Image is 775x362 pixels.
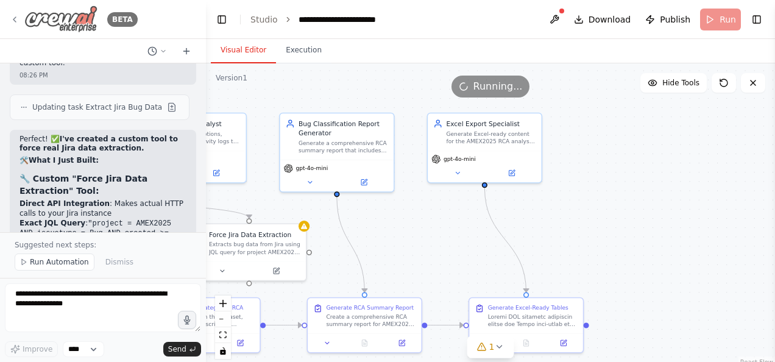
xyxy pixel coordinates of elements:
[5,341,58,357] button: Improve
[250,15,278,24] a: Studio
[299,140,388,154] div: Generate a comprehensive RCA summary report that includes total bug counts, priority breakdowns, ...
[215,296,231,359] div: React Flow controls
[386,338,417,349] button: Open in side panel
[295,165,328,172] span: gpt-4o-mini
[29,156,99,165] strong: What I Just Built:
[444,155,476,163] span: gpt-4o-mini
[132,113,247,183] div: RCA Category AnalystAnalyze bug descriptions, comments, and activity logs to derive Root Cause An...
[299,119,388,137] div: Bug Classification Report Generator
[326,303,414,311] div: Generate RCA Summary Report
[15,254,94,271] button: Run Automation
[107,12,138,27] div: BETA
[488,313,578,328] div: Loremi DOL sitametc adipiscin elitse doe Tempo inci-utlab etdo MAGN8236 ALI enimadmi: **VENIA 3: ...
[548,338,579,349] button: Open in side panel
[467,336,514,358] button: 1
[215,296,231,311] button: zoom in
[209,230,291,239] div: Force Jira Data Extraction
[30,257,89,267] span: Run Automation
[19,135,178,153] strong: I've created a custom tool to force real Jira data extraction.
[332,197,369,292] g: Edge from e2210b8a-4648-464f-8b47-92c8e146576f to 1d5b3783-ad17-4e6f-ab56-77ea3d6b5278
[338,177,390,188] button: Open in side panel
[215,327,231,343] button: fit view
[163,342,201,357] button: Send
[660,13,690,26] span: Publish
[748,11,765,28] button: Show right sidebar
[489,341,495,353] span: 1
[507,338,546,349] button: No output available
[168,344,186,354] span: Send
[215,343,231,359] button: toggle interactivity
[250,13,411,26] nav: breadcrumb
[19,219,171,248] code: "project = AMEX2025 AND issuetype = Bug AND created >= '[DATE]'"
[191,224,306,282] div: Force Jira Data ExtractionForce Jira Data ExtractionExtracts bug data from Jira using JQL query f...
[250,266,302,277] button: Open in side panel
[23,344,52,354] span: Improve
[15,240,191,250] p: Suggested next steps:
[486,168,538,179] button: Open in side panel
[215,311,231,327] button: zoom out
[640,9,695,30] button: Publish
[224,338,256,349] button: Open in side panel
[480,188,531,293] g: Edge from 71914c00-0330-4b4a-ab6e-2aa85852c129 to 85141ba7-728b-4950-94cb-9b02833cf3bb
[19,71,186,80] div: 08:26 PM
[473,79,523,94] span: Running...
[19,199,110,208] strong: Direct API Integration
[469,297,584,353] div: Generate Excel-Ready TablesLoremi DOL sitametc adipiscin elitse doe Tempo inci-utlab etdo MAGN823...
[213,11,230,28] button: Hide left sidebar
[569,9,636,30] button: Download
[427,113,542,183] div: Excel Export SpecialistGenerate Excel-ready content for the AMEX2025 RCA analysis with clearly st...
[211,38,276,63] button: Visual Editor
[640,73,707,93] button: Hide Tools
[19,135,186,154] p: Perfect! ✅
[24,5,97,33] img: Logo
[446,130,536,144] div: Generate Excel-ready content for the AMEX2025 RCA analysis with clearly structured data tables th...
[105,257,133,267] span: Dismiss
[19,156,186,166] h2: 🛠️
[209,241,300,255] div: Extracts bug data from Jira using JQL query for project AMEX2025, validates real data, and return...
[145,297,260,353] div: Analyze and Categorize RCAFor each bug in the dataset, analyze the description, comments, and act...
[662,78,699,88] span: Hide Tools
[165,313,254,328] div: For each bug in the dataset, analyze the description, comments, and activity logs to derive RCA c...
[19,219,186,249] li: :
[279,113,394,193] div: Bug Classification Report GeneratorGenerate a comprehensive RCA summary report that includes tota...
[427,321,463,330] g: Edge from 1d5b3783-ad17-4e6f-ab56-77ea3d6b5278 to 85141ba7-728b-4950-94cb-9b02833cf3bb
[150,119,240,128] div: RCA Category Analyst
[488,303,568,311] div: Generate Excel-Ready Tables
[216,73,247,83] div: Version 1
[19,199,186,218] li: : Makes actual HTTP calls to your Jira instance
[177,44,196,59] button: Start a new chat
[345,338,384,349] button: No output available
[190,168,242,179] button: Open in side panel
[32,102,162,112] span: Updating task Extract Jira Bug Data
[19,174,147,196] strong: 🔧 Custom "Force Jira Data Extraction" Tool:
[178,311,196,329] button: Click to speak your automation idea
[307,297,422,353] div: Generate RCA Summary ReportCreate a comprehensive RCA summary report for AMEX2025 project analyzi...
[165,303,243,311] div: Analyze and Categorize RCA
[266,321,302,330] g: Edge from 0d0466c2-6947-4fe7-ae27-b5ddfeb63e80 to 1d5b3783-ad17-4e6f-ab56-77ea3d6b5278
[276,38,331,63] button: Execution
[589,13,631,26] span: Download
[143,44,172,59] button: Switch to previous chat
[446,119,536,128] div: Excel Export Specialist
[99,254,140,271] button: Dismiss
[150,130,240,144] div: Analyze bug descriptions, comments, and activity logs to derive Root Cause Analysis categories wh...
[19,219,85,227] strong: Exact JQL Query
[326,313,416,328] div: Create a comprehensive RCA summary report for AMEX2025 project analyzing bugs created from [DATE]...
